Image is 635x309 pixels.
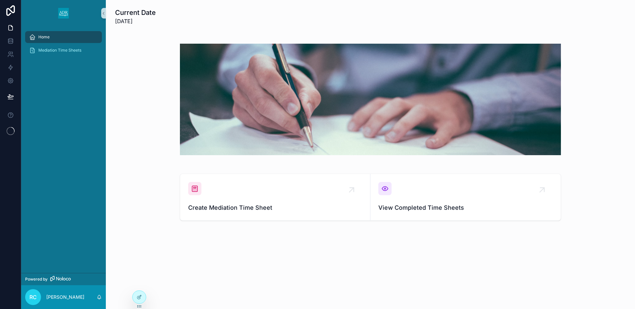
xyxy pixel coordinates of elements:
[115,8,156,17] h1: Current Date
[188,203,362,212] span: Create Mediation Time Sheet
[58,8,69,19] img: App logo
[29,293,37,301] span: RC
[25,31,102,43] a: Home
[180,174,370,220] a: Create Mediation Time Sheet
[46,294,84,300] p: [PERSON_NAME]
[25,44,102,56] a: Mediation Time Sheets
[38,34,50,40] span: Home
[115,17,156,25] span: [DATE]
[378,203,553,212] span: View Completed Time Sheets
[38,48,81,53] span: Mediation Time Sheets
[21,273,106,285] a: Powered by
[21,26,106,65] div: scrollable content
[25,277,48,282] span: Powered by
[370,174,561,220] a: View Completed Time Sheets
[180,44,561,155] img: 27711-Screenshot-2025-04-01-at-7.35.48-PM.png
